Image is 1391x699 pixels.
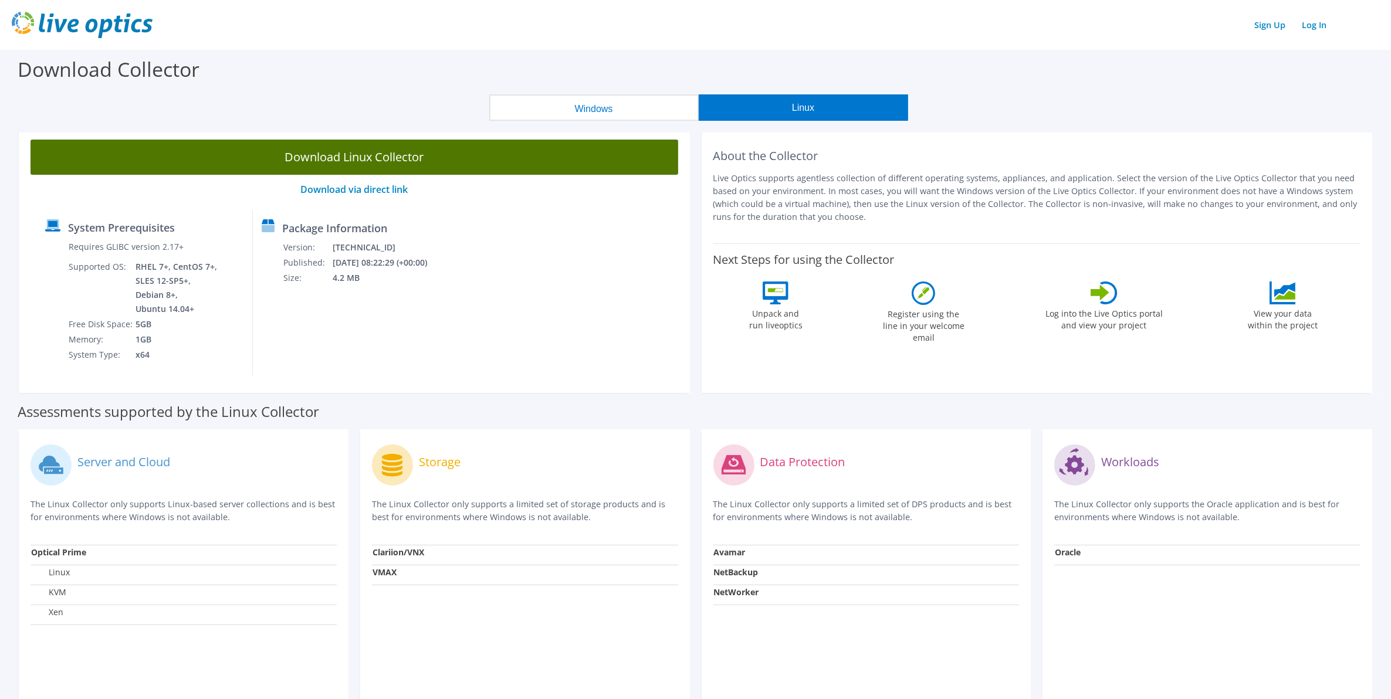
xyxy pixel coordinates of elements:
td: Memory: [68,332,135,347]
button: Windows [489,94,699,121]
strong: Avamar [714,547,746,558]
a: Sign Up [1248,16,1291,33]
strong: Clariion/VNX [373,547,424,558]
label: System Prerequisites [68,222,175,233]
button: Linux [699,94,908,121]
label: Requires GLIBC version 2.17+ [69,241,184,253]
label: Next Steps for using the Collector [713,253,895,267]
td: RHEL 7+, CentOS 7+, SLES 12-SP5+, Debian 8+, Ubuntu 14.04+ [135,259,219,317]
td: Free Disk Space: [68,317,135,332]
label: View your data within the project [1240,304,1325,331]
strong: NetBackup [714,566,759,578]
label: Unpack and run liveoptics [749,304,803,331]
p: Live Optics supports agentless collection of different operating systems, appliances, and applica... [713,172,1361,223]
label: Assessments supported by the Linux Collector [18,406,319,418]
td: Published: [283,255,332,270]
td: 1GB [135,332,219,347]
h2: About the Collector [713,149,1361,163]
label: Log into the Live Optics portal and view your project [1045,304,1163,331]
label: Workloads [1101,456,1159,468]
label: Storage [419,456,461,468]
td: [DATE] 08:22:29 (+00:00) [332,255,442,270]
p: The Linux Collector only supports Linux-based server collections and is best for environments whe... [31,498,337,524]
label: Xen [31,606,63,618]
td: 5GB [135,317,219,332]
td: 4.2 MB [332,270,442,286]
label: Linux [31,566,70,578]
label: Data Protection [760,456,845,468]
td: System Type: [68,347,135,362]
strong: Oracle [1055,547,1081,558]
label: Register using the line in your welcome email [880,305,968,344]
a: Download Linux Collector [31,140,678,175]
strong: Optical Prime [31,547,86,558]
label: KVM [31,586,66,598]
td: x64 [135,347,219,362]
td: Size: [283,270,332,286]
p: The Linux Collector only supports the Oracle application and is best for environments where Windo... [1054,498,1360,524]
label: Server and Cloud [77,456,170,468]
strong: VMAX [373,566,397,578]
td: [TECHNICAL_ID] [332,240,442,255]
img: live_optics_svg.svg [12,12,153,38]
td: Version: [283,240,332,255]
label: Download Collector [18,56,199,83]
label: Package Information [282,222,387,234]
a: Log In [1296,16,1332,33]
p: The Linux Collector only supports a limited set of DPS products and is best for environments wher... [713,498,1020,524]
a: Download via direct link [300,183,408,196]
p: The Linux Collector only supports a limited set of storage products and is best for environments ... [372,498,678,524]
strong: NetWorker [714,586,759,598]
td: Supported OS: [68,259,135,317]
